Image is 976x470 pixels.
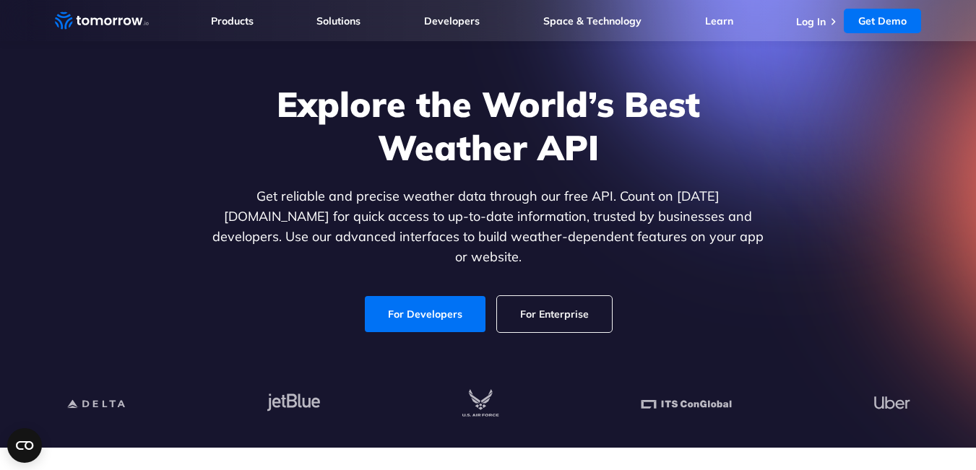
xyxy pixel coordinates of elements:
h1: Explore the World’s Best Weather API [210,82,767,169]
a: For Enterprise [497,296,612,332]
a: Solutions [316,14,360,27]
a: For Developers [365,296,485,332]
a: Space & Technology [543,14,642,27]
button: Open CMP widget [7,428,42,463]
p: Get reliable and precise weather data through our free API. Count on [DATE][DOMAIN_NAME] for quic... [210,186,767,267]
a: Developers [424,14,480,27]
a: Log In [796,15,826,28]
a: Home link [55,10,149,32]
a: Products [211,14,254,27]
a: Learn [705,14,733,27]
a: Get Demo [844,9,921,33]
